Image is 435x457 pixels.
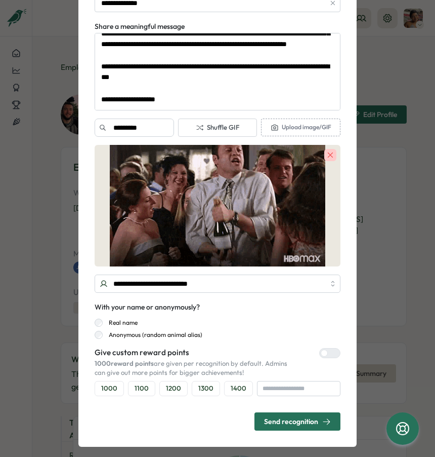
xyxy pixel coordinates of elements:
button: 1200 [159,381,188,396]
label: Share a meaningful message [95,21,185,32]
p: 1300 [198,384,213,393]
label: Anonymous (random animal alias) [103,331,202,339]
p: 1000 [101,384,117,393]
label: Real name [103,319,138,327]
img: gif [95,145,340,266]
span: 1000 reward points [95,359,154,367]
p: Give custom reward points [95,347,289,358]
button: 1100 [128,381,155,396]
p: are given per recognition by default. Admins can give out more points for bigger achievements! [95,359,289,377]
button: 1300 [192,381,220,396]
p: 1200 [166,384,181,393]
p: 1400 [231,384,246,393]
button: Send recognition [254,412,340,431]
span: Shuffle GIF [196,123,239,132]
div: Send recognition [264,417,331,426]
button: 1400 [224,381,253,396]
button: 1000 [95,381,124,396]
p: 1100 [135,384,149,393]
div: With your name or anonymously? [95,302,200,313]
button: Shuffle GIF [178,119,257,137]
